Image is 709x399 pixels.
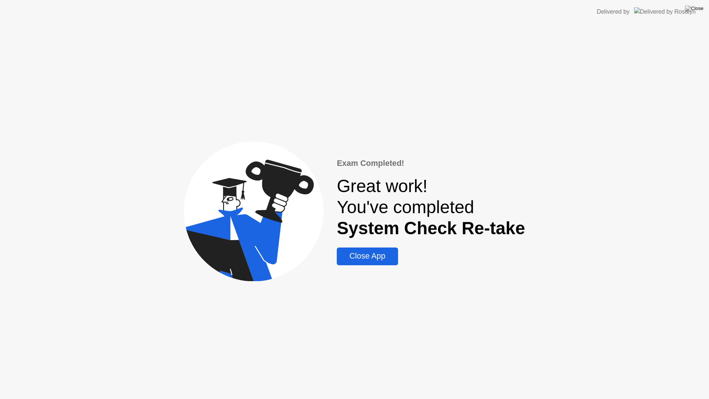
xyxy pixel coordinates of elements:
img: Delivered by Rosalyn [634,7,696,16]
div: Close App [339,252,395,261]
div: Delivered by [597,7,630,16]
button: Close App [337,248,398,265]
div: Exam Completed! [337,157,525,169]
div: Great work! You've completed [337,175,525,239]
b: System Check Re-take [337,218,525,238]
img: Close [685,6,703,11]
